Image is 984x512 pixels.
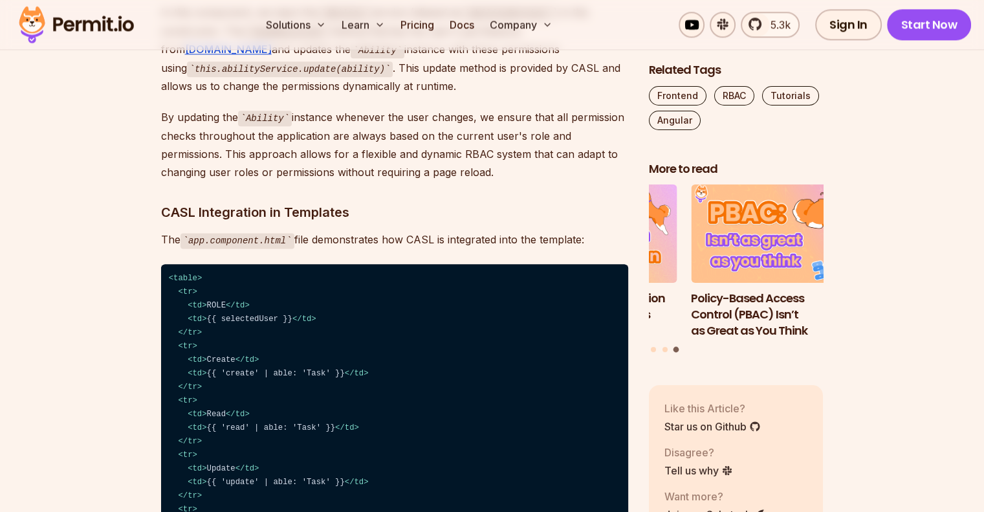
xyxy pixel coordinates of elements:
a: RBAC [714,86,754,106]
a: Pricing [395,12,439,38]
span: </ > [235,355,259,364]
img: Implementing Authentication and Authorization in Next.js [503,185,677,284]
div: Posts [649,185,824,355]
span: </ > [178,437,202,446]
span: < > [188,478,206,487]
p: By updating the instance whenever the user changes, we ensure that all permission checks througho... [161,108,628,181]
h2: More to read [649,161,824,177]
span: tr [183,287,193,296]
span: tr [183,342,193,351]
span: < > [188,423,206,432]
span: td [193,423,202,432]
span: td [354,369,364,378]
span: </ > [178,383,202,392]
span: td [193,464,202,473]
h3: Implementing Authentication and Authorization in Next.js [503,291,677,323]
span: td [345,423,355,432]
a: Star us on Github [664,419,761,434]
span: td [193,355,202,364]
span: td [235,301,245,310]
span: < > [188,369,206,378]
a: Docs [444,12,479,38]
a: Angular [649,111,701,130]
span: </ > [226,301,250,310]
span: tr [188,491,197,500]
span: td [245,355,254,364]
span: td [302,315,312,324]
span: </ > [345,369,369,378]
a: Tell us why [664,463,733,478]
span: </ > [235,464,259,473]
span: tr [188,383,197,392]
span: < > [188,315,206,324]
a: Sign In [815,9,882,40]
span: table [173,274,197,283]
button: Go to slide 2 [662,347,668,352]
span: td [193,369,202,378]
span: tr [188,437,197,446]
span: td [235,410,245,419]
p: Want more? [664,489,765,504]
span: td [193,315,202,324]
li: 3 of 3 [691,185,866,339]
code: Ability [351,43,405,58]
p: Disagree? [664,445,733,460]
p: Like this Article? [664,401,761,416]
span: < > [178,396,197,405]
span: < > [188,410,206,419]
code: app.component.html [180,233,294,249]
a: Tutorials [762,86,819,106]
span: td [193,478,202,487]
span: td [193,301,202,310]
button: Go to slide 3 [673,347,679,353]
button: Company [485,12,558,38]
img: Policy-Based Access Control (PBAC) Isn’t as Great as You Think [691,185,866,284]
img: Permit logo [13,3,140,47]
a: 5.3k [741,12,800,38]
code: Ability [238,111,292,126]
h2: Related Tags [649,62,824,78]
span: < > [169,274,202,283]
a: Frontend [649,86,706,106]
button: Learn [336,12,390,38]
span: </ > [345,478,369,487]
span: < > [188,355,206,364]
span: < > [178,287,197,296]
span: td [245,464,254,473]
span: < > [178,451,197,460]
span: td [354,478,364,487]
span: </ > [178,328,202,337]
span: < > [188,464,206,473]
span: </ > [226,410,250,419]
span: </ > [292,315,316,324]
p: The file demonstrates how CASL is integrated into the template: [161,230,628,249]
span: </ > [335,423,359,432]
span: td [193,410,202,419]
li: 2 of 3 [503,185,677,339]
code: this.abilityService.update(ability) [187,61,393,77]
span: tr [188,328,197,337]
span: 5.3k [763,17,791,32]
h3: CASL Integration in Templates [161,202,628,223]
a: Start Now [887,9,972,40]
span: </ > [178,491,202,500]
span: < > [178,342,197,351]
span: < > [188,301,206,310]
a: Policy-Based Access Control (PBAC) Isn’t as Great as You ThinkPolicy-Based Access Control (PBAC) ... [691,185,866,339]
span: tr [183,451,193,460]
button: Go to slide 1 [651,347,656,352]
span: tr [183,396,193,405]
button: Solutions [261,12,331,38]
h3: Policy-Based Access Control (PBAC) Isn’t as Great as You Think [691,291,866,339]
